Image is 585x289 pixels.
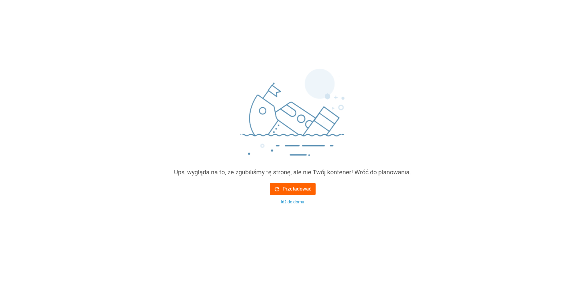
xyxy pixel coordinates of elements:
font: Idź do domu [281,199,304,204]
font: Przeładować [283,186,311,192]
img: sinking_ship.png [201,66,384,168]
button: Idź do domu [270,199,316,205]
button: Przeładować [270,183,316,195]
font: Ups, wygląda na to, że zgubiliśmy tę stronę, ale nie Twój kontener! Wróć do planowania. [174,169,411,176]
